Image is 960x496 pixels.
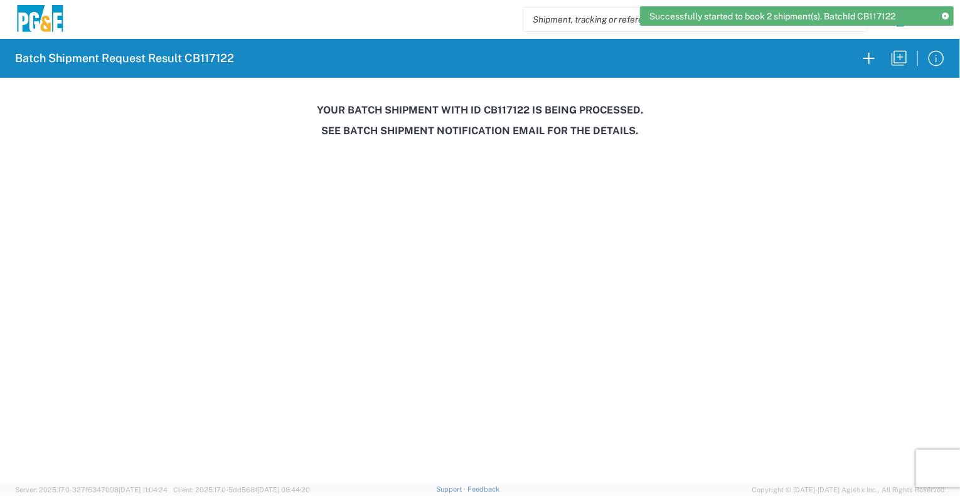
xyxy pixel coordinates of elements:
[15,5,65,34] img: pge
[257,486,310,493] span: [DATE] 08:44:20
[467,485,499,493] a: Feedback
[9,104,951,116] h3: Your batch shipment with id CB117122 is being processed.
[752,484,945,495] span: Copyright © [DATE]-[DATE] Agistix Inc., All Rights Reserved
[173,486,310,493] span: Client: 2025.17.0-5dd568f
[9,125,951,137] h3: See Batch Shipment Notification email for the details.
[119,486,168,493] span: [DATE] 11:04:24
[523,8,848,31] input: Shipment, tracking or reference number
[649,11,895,22] span: Successfully started to book 2 shipment(s). BatchId CB117122
[15,486,168,493] span: Server: 2025.17.0-327f6347098
[436,485,467,493] a: Support
[15,51,234,66] h2: Batch Shipment Request Result CB117122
